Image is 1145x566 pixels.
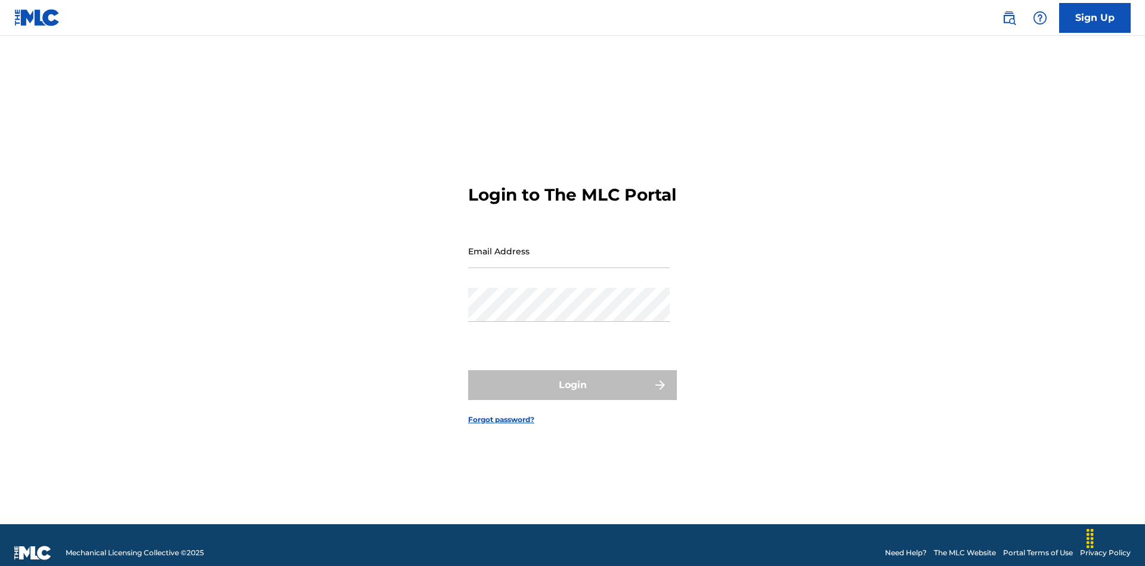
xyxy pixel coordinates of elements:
a: Public Search [997,6,1021,30]
img: logo [14,546,51,560]
img: MLC Logo [14,9,60,26]
a: Sign Up [1059,3,1131,33]
img: help [1033,11,1047,25]
a: Privacy Policy [1080,547,1131,558]
a: Portal Terms of Use [1003,547,1073,558]
img: search [1002,11,1016,25]
div: Drag [1081,521,1100,556]
a: Forgot password? [468,414,534,425]
span: Mechanical Licensing Collective © 2025 [66,547,204,558]
h3: Login to The MLC Portal [468,184,676,205]
iframe: Chat Widget [1085,509,1145,566]
a: Need Help? [885,547,927,558]
a: The MLC Website [934,547,996,558]
div: Help [1028,6,1052,30]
